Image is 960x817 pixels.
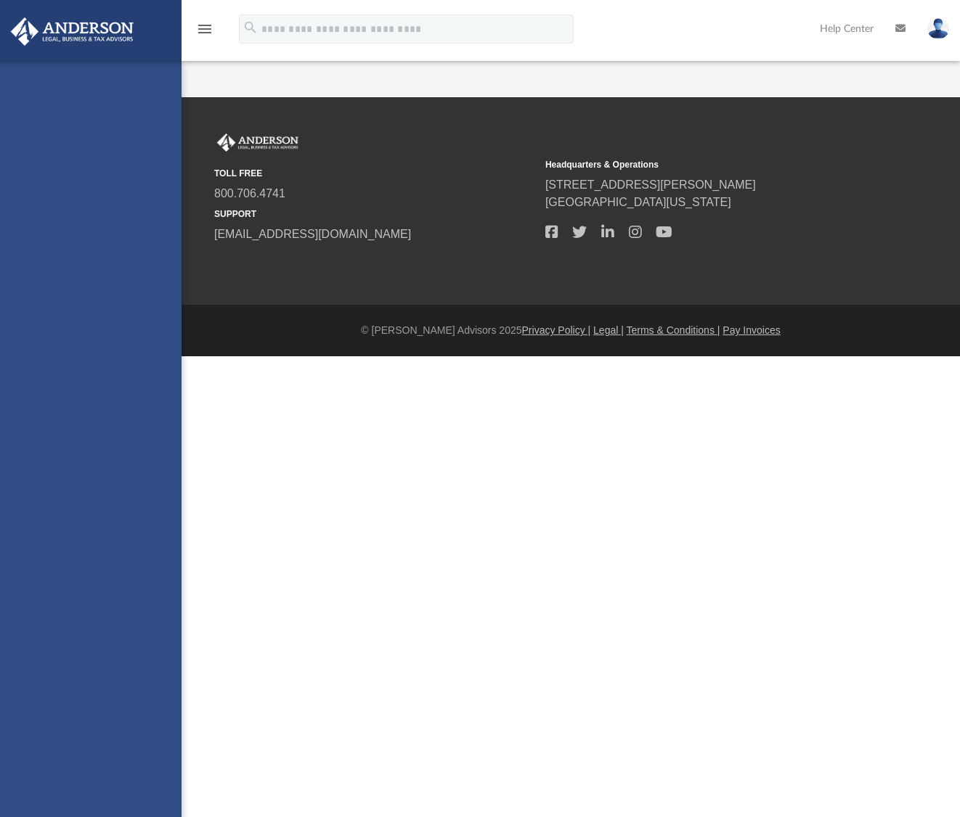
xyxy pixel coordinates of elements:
[545,158,866,171] small: Headquarters & Operations
[214,208,535,221] small: SUPPORT
[214,187,285,200] a: 800.706.4741
[243,20,259,36] i: search
[196,20,213,38] i: menu
[545,196,731,208] a: [GEOGRAPHIC_DATA][US_STATE]
[545,178,756,191] a: [STREET_ADDRESS][PERSON_NAME]
[927,18,949,39] img: User Pic
[7,17,138,46] img: Anderson Advisors Platinum Portal
[593,324,624,336] a: Legal |
[522,324,591,336] a: Privacy Policy |
[182,323,960,338] div: © [PERSON_NAME] Advisors 2025
[196,28,213,38] a: menu
[214,167,535,180] small: TOLL FREE
[214,228,411,240] a: [EMAIL_ADDRESS][DOMAIN_NAME]
[723,324,780,336] a: Pay Invoices
[627,324,720,336] a: Terms & Conditions |
[214,134,301,152] img: Anderson Advisors Platinum Portal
